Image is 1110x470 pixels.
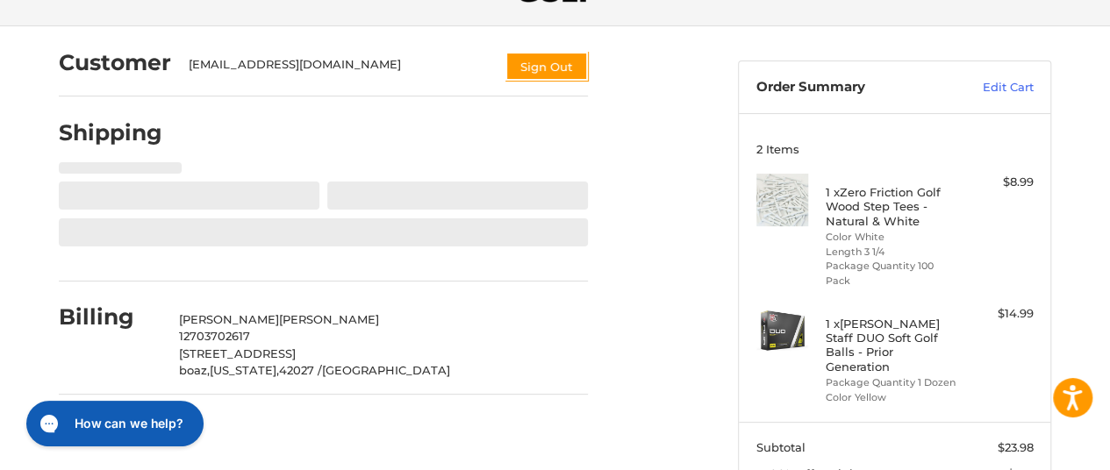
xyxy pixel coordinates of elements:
[826,375,960,390] li: Package Quantity 1 Dozen
[826,317,960,374] h4: 1 x [PERSON_NAME] Staff DUO Soft Golf Balls - Prior Generation
[945,79,1034,96] a: Edit Cart
[322,363,450,377] span: [GEOGRAPHIC_DATA]
[179,329,250,343] span: 12703702617
[279,363,322,377] span: 42027 /
[189,56,489,81] div: [EMAIL_ADDRESS][DOMAIN_NAME]
[59,49,171,76] h2: Customer
[179,312,279,326] span: [PERSON_NAME]
[18,395,209,452] iframe: Gorgias live chat messenger
[179,346,296,360] span: [STREET_ADDRESS]
[964,174,1034,191] div: $8.99
[826,185,960,228] h4: 1 x Zero Friction Golf Wood Step Tees - Natural & White
[826,259,960,288] li: Package Quantity 100 Pack
[826,230,960,245] li: Color White
[279,312,379,326] span: [PERSON_NAME]
[59,119,162,146] h2: Shipping
[964,305,1034,323] div: $14.99
[59,303,161,331] h2: Billing
[826,390,960,405] li: Color Yellow
[179,363,210,377] span: boaz,
[756,142,1034,156] h3: 2 Items
[505,52,588,81] button: Sign Out
[756,79,945,96] h3: Order Summary
[826,245,960,260] li: Length 3 1/4
[210,363,279,377] span: [US_STATE],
